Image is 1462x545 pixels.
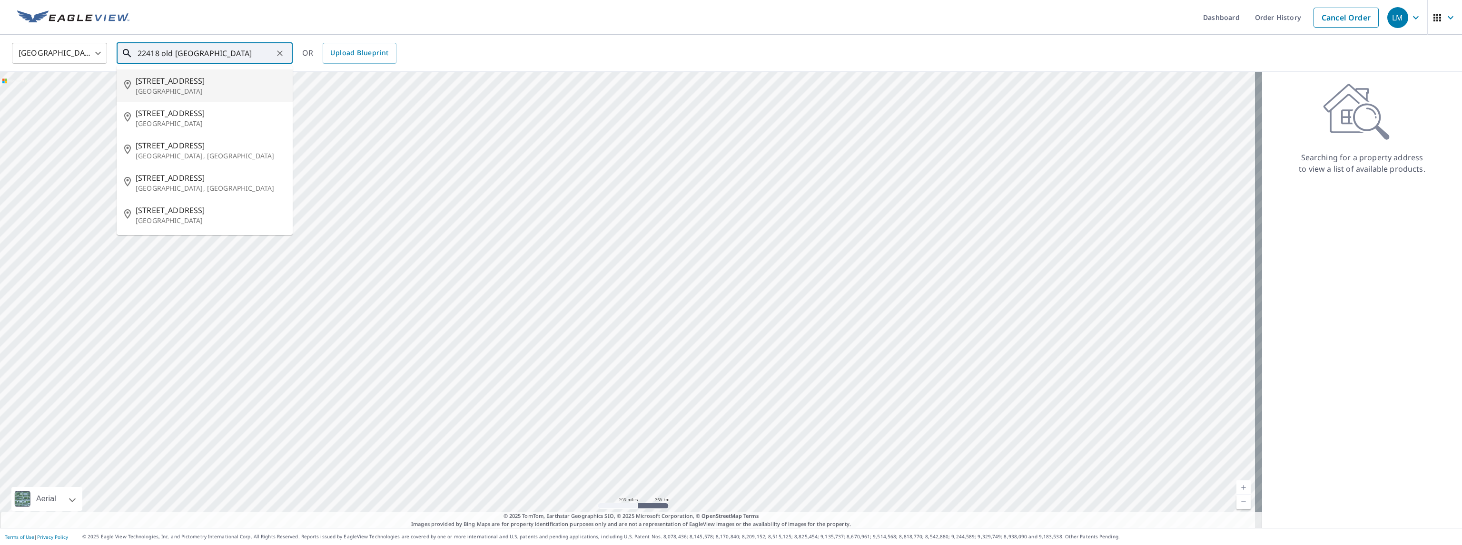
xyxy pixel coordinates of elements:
[1236,480,1251,495] a: Current Level 5, Zoom In
[1298,152,1426,175] p: Searching for a property address to view a list of available products.
[136,119,285,128] p: [GEOGRAPHIC_DATA]
[136,87,285,96] p: [GEOGRAPHIC_DATA]
[701,512,741,519] a: OpenStreetMap
[136,107,285,119] span: [STREET_ADDRESS]
[12,40,107,67] div: [GEOGRAPHIC_DATA]
[743,512,759,519] a: Terms
[136,216,285,225] p: [GEOGRAPHIC_DATA]
[1314,8,1379,28] a: Cancel Order
[82,533,1457,540] p: © 2025 Eagle View Technologies, Inc. and Pictometry International Corp. All Rights Reserved. Repo...
[138,40,273,67] input: Search by address or latitude-longitude
[5,534,68,540] p: |
[504,512,759,520] span: © 2025 TomTom, Earthstar Geographics SIO, © 2025 Microsoft Corporation, ©
[37,534,68,540] a: Privacy Policy
[1236,495,1251,509] a: Current Level 5, Zoom Out
[136,204,285,216] span: [STREET_ADDRESS]
[302,43,396,64] div: OR
[33,487,59,511] div: Aerial
[136,75,285,87] span: [STREET_ADDRESS]
[136,172,285,184] span: [STREET_ADDRESS]
[323,43,396,64] a: Upload Blueprint
[17,10,129,25] img: EV Logo
[5,534,34,540] a: Terms of Use
[11,487,82,511] div: Aerial
[273,47,286,60] button: Clear
[136,184,285,193] p: [GEOGRAPHIC_DATA], [GEOGRAPHIC_DATA]
[1387,7,1408,28] div: LM
[136,140,285,151] span: [STREET_ADDRESS]
[136,151,285,161] p: [GEOGRAPHIC_DATA], [GEOGRAPHIC_DATA]
[330,47,388,59] span: Upload Blueprint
